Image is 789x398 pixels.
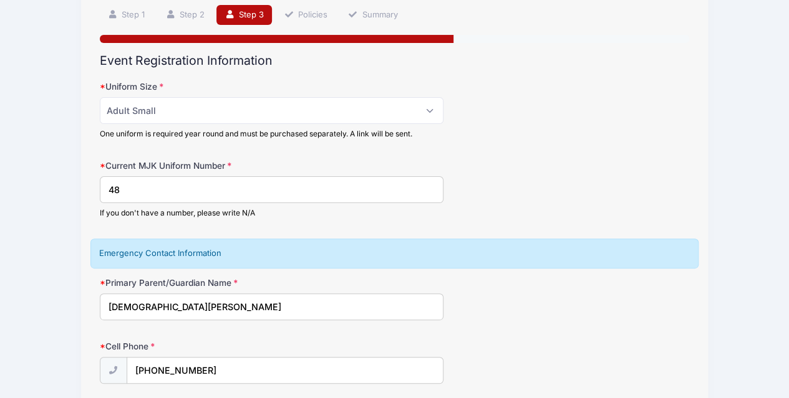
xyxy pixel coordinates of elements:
[100,159,296,172] label: Current MJK Uniform Number
[100,5,153,26] a: Step 1
[100,277,296,289] label: Primary Parent/Guardian Name
[276,5,336,26] a: Policies
[100,80,296,93] label: Uniform Size
[340,5,406,26] a: Summary
[216,5,272,26] a: Step 3
[157,5,213,26] a: Step 2
[127,357,443,384] input: (xxx) xxx-xxxx
[100,54,690,68] h2: Event Registration Information
[90,239,699,268] div: Emergency Contact Information
[100,340,296,353] label: Cell Phone
[100,128,444,140] div: One uniform is required year round and must be purchased separately. A link will be sent.
[100,207,444,219] div: If you don't have a number, please write N/A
